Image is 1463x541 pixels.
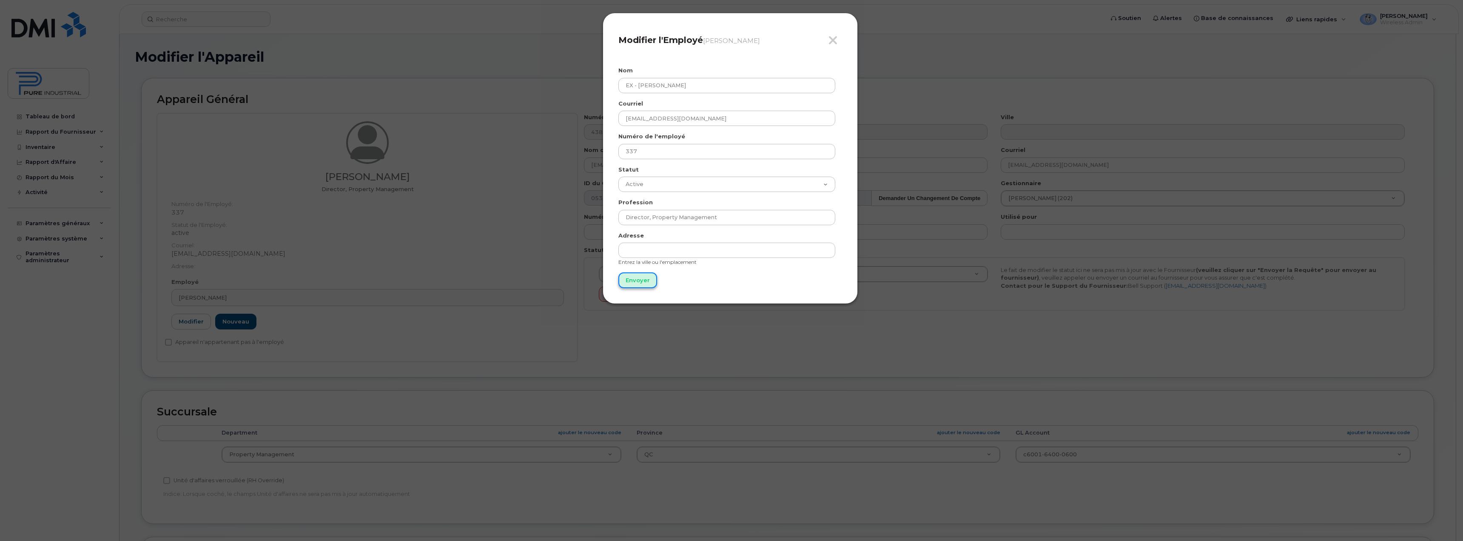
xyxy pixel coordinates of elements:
label: Statut [618,166,639,174]
small: [PERSON_NAME] [703,37,760,45]
small: Entrez la ville ou l'emplacement [618,259,697,265]
label: Nom [618,66,633,74]
input: Envoyer [618,272,657,288]
label: Courriel [618,100,643,108]
h4: Modifier l'Employé [618,35,842,45]
label: Numéro de l'employé [618,132,685,140]
label: Adresse [618,232,644,240]
label: Profession [618,198,653,206]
